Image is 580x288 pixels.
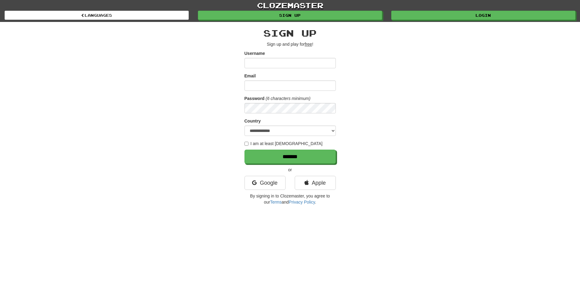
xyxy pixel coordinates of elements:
label: Country [244,118,261,124]
em: (6 characters minimum) [266,96,311,101]
p: By signing in to Clozemaster, you agree to our and . [244,193,336,205]
a: Sign up [198,11,382,20]
label: I am at least [DEMOGRAPHIC_DATA] [244,140,323,147]
h2: Sign up [244,28,336,38]
input: I am at least [DEMOGRAPHIC_DATA] [244,142,248,146]
p: or [244,167,336,173]
p: Sign up and play for ! [244,41,336,47]
label: Password [244,95,265,101]
a: Apple [295,176,336,190]
a: Login [391,11,575,20]
a: Terms [270,200,282,204]
label: Username [244,50,265,56]
label: Email [244,73,256,79]
a: Google [244,176,286,190]
u: free [305,42,312,47]
a: Privacy Policy [289,200,315,204]
a: Languages [5,11,189,20]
